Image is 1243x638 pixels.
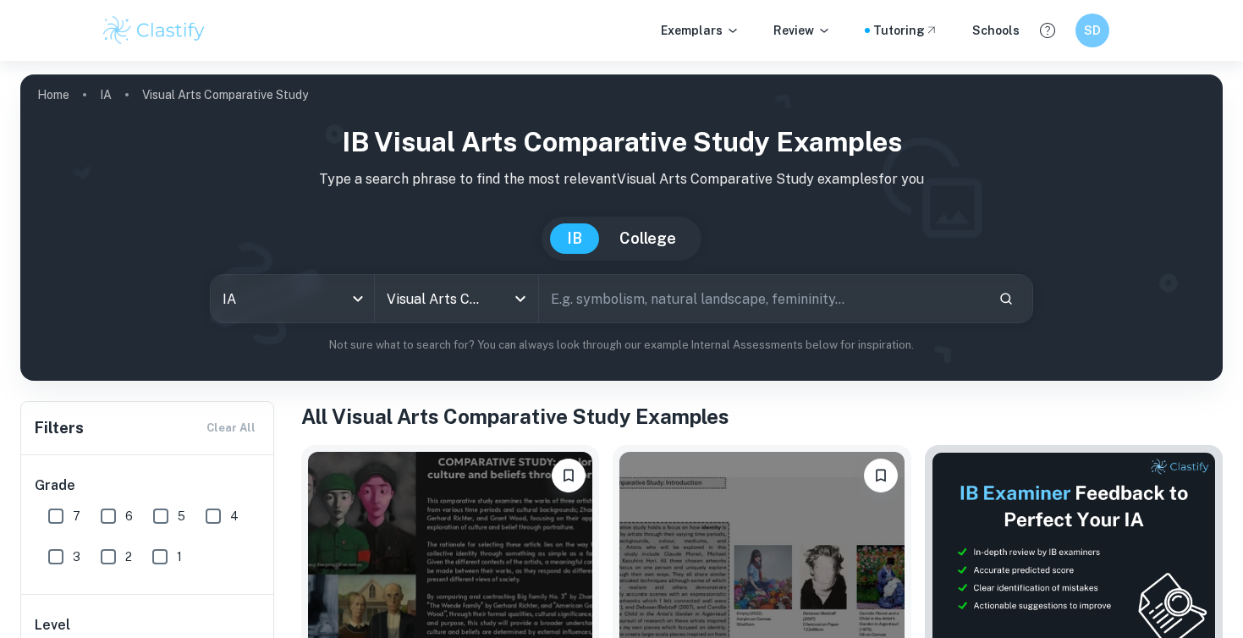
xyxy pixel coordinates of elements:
[73,507,80,525] span: 7
[35,615,261,635] h6: Level
[550,223,599,254] button: IB
[539,275,984,322] input: E.g. symbolism, natural landscape, femininity...
[34,169,1209,190] p: Type a search phrase to find the most relevant Visual Arts Comparative Study examples for you
[37,83,69,107] a: Home
[34,122,1209,162] h1: IB Visual Arts Comparative Study examples
[211,275,374,322] div: IA
[301,401,1223,432] h1: All Visual Arts Comparative Study Examples
[1075,14,1109,47] button: SD
[177,547,182,566] span: 1
[178,507,185,525] span: 5
[20,74,1223,381] img: profile cover
[661,21,740,40] p: Exemplars
[35,416,84,440] h6: Filters
[73,547,80,566] span: 3
[509,287,532,311] button: Open
[992,284,1020,313] button: Search
[125,507,133,525] span: 6
[100,83,112,107] a: IA
[1033,16,1062,45] button: Help and Feedback
[34,337,1209,354] p: Not sure what to search for? You can always look through our example Internal Assessments below f...
[142,85,308,104] p: Visual Arts Comparative Study
[125,547,132,566] span: 2
[773,21,831,40] p: Review
[864,459,898,492] button: Bookmark
[552,459,586,492] button: Bookmark
[1082,21,1102,40] h6: SD
[873,21,938,40] a: Tutoring
[230,507,239,525] span: 4
[35,476,261,496] h6: Grade
[602,223,693,254] button: College
[101,14,208,47] img: Clastify logo
[972,21,1020,40] a: Schools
